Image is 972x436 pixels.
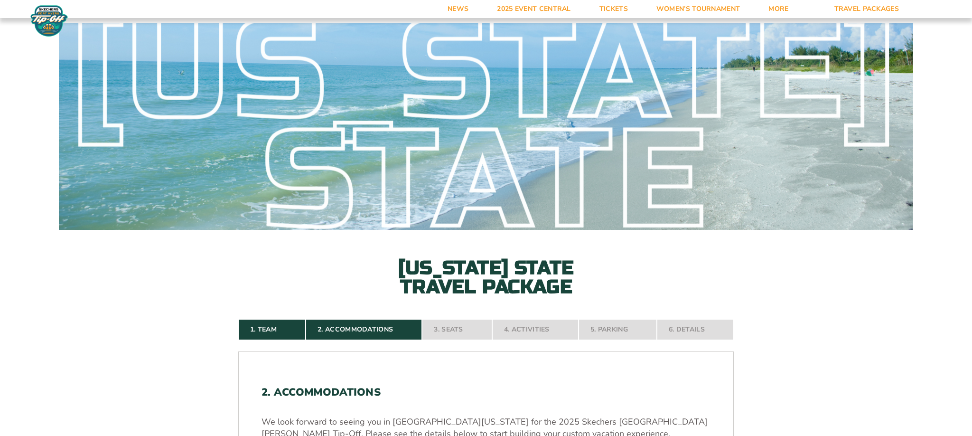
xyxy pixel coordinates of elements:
[59,18,913,236] div: [US_STATE] State
[262,386,710,398] h2: 2. Accommodations
[28,5,70,37] img: Fort Myers Tip-Off
[238,319,306,340] a: 1. Team
[382,258,590,296] h2: [US_STATE] State Travel Package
